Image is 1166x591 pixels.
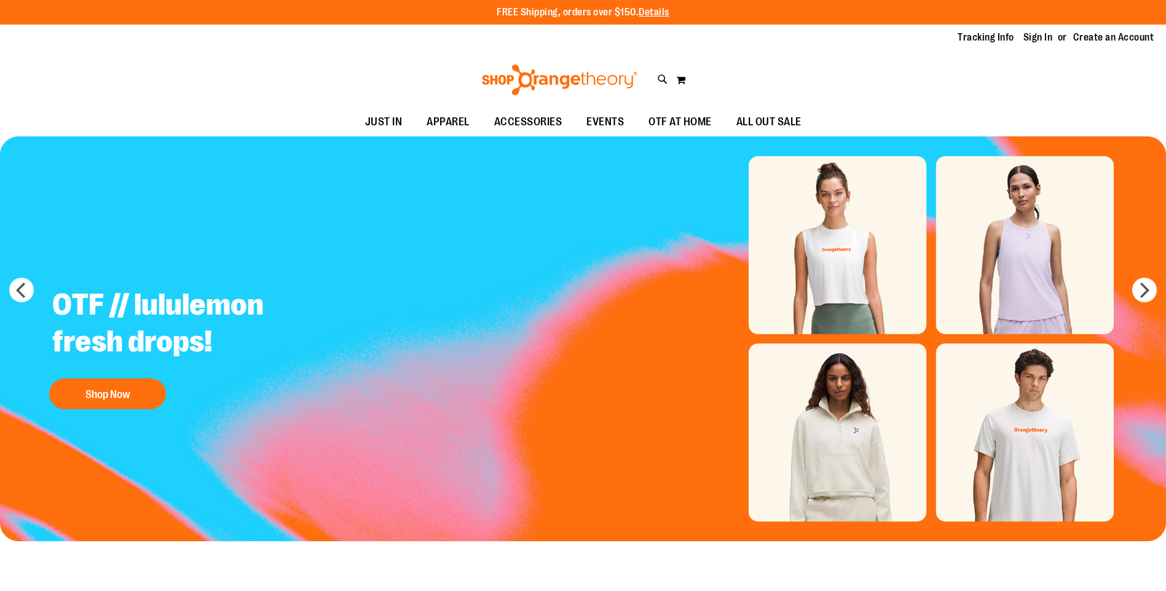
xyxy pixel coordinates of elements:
img: Shop Orangetheory [480,65,639,95]
button: next [1132,278,1157,302]
span: JUST IN [365,108,403,136]
a: Tracking Info [958,31,1014,44]
span: EVENTS [586,108,624,136]
h2: OTF // lululemon fresh drops! [43,277,349,372]
button: Shop Now [49,378,166,409]
span: ACCESSORIES [494,108,562,136]
a: Sign In [1023,31,1053,44]
a: Create an Account [1073,31,1154,44]
a: Details [639,7,669,18]
span: ALL OUT SALE [736,108,802,136]
span: APPAREL [427,108,470,136]
a: OTF // lululemon fresh drops! Shop Now [43,277,349,415]
p: FREE Shipping, orders over $150. [497,6,669,20]
span: OTF AT HOME [648,108,712,136]
button: prev [9,278,34,302]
